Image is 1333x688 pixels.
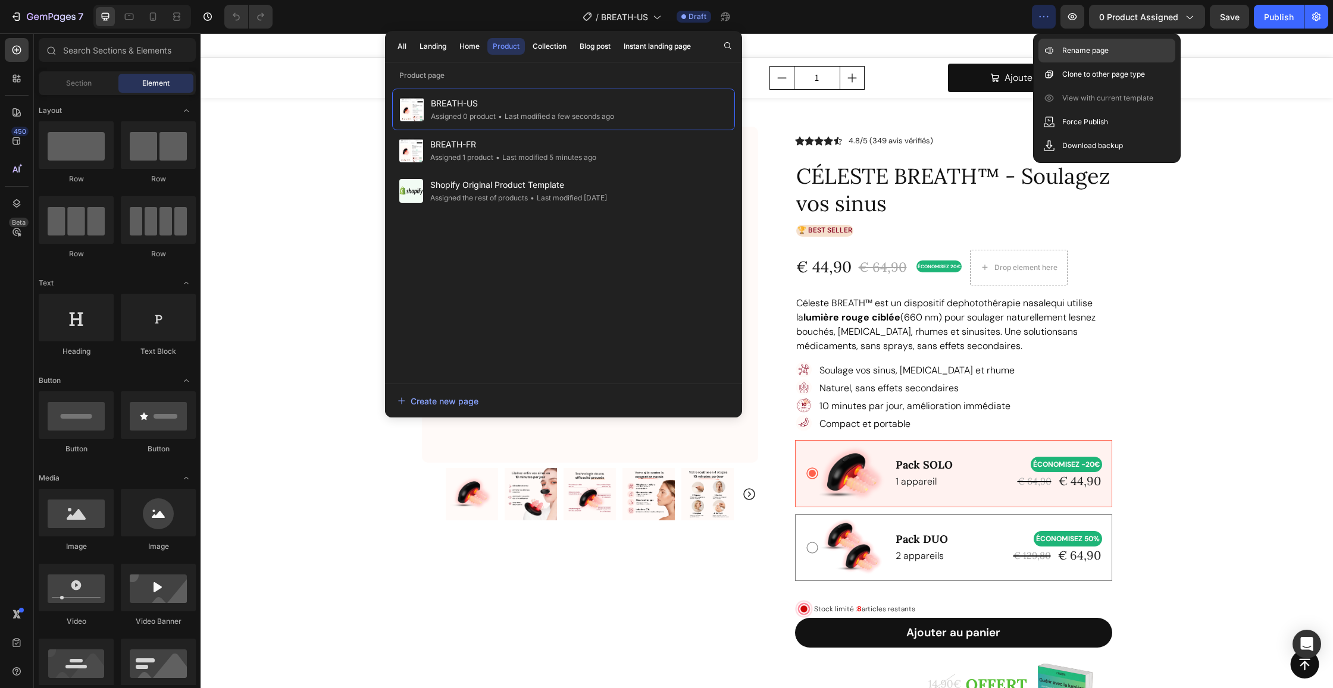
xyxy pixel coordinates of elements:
img: CÉLESTE BREATH™ - Soulagez vos sinus - Céleste [245,435,298,487]
button: Publish [1254,5,1304,29]
button: 0 product assigned [1089,5,1205,29]
div: Video [39,616,114,627]
pre: ÉCONOMISEZ 50% [833,498,902,513]
span: BREATH-US [431,96,614,111]
div: Undo/Redo [224,5,273,29]
div: All [398,41,406,52]
div: € 44,90 [857,439,902,457]
div: Drop element here [794,230,857,239]
img: CÉLESTE BREATH™ - Soulagez vos sinus - Céleste [363,435,415,487]
div: Ajouter au panier [804,37,879,52]
div: Create new page [398,395,478,407]
div: Text Block [121,346,196,357]
span: Toggle open [177,274,196,293]
img: gempages_583461901552321368-6889860d-15c4-4958-bf93-06717a53d17a.gif [594,567,612,585]
span: Compact et portable [619,384,710,397]
span: . Une solution [800,292,857,304]
s: € 64,90 [658,225,706,242]
div: Last modified [DATE] [528,192,607,204]
span: nez bouchés, [MEDICAL_DATA], rhumes et sinusites [596,278,895,304]
span: BREATH-US [601,11,648,23]
div: Instant landing page [624,41,691,52]
div: Assigned the rest of products [430,192,528,204]
img: CÉLESTE BREATH™ - Soulagez vos sinus - Céleste [422,435,474,487]
span: photothérapie nasale [758,263,850,276]
div: Image [39,541,114,552]
span: BREATH-FR [430,137,596,152]
span: Layout [39,105,62,116]
input: quantity [593,33,640,56]
p: Rename page [1062,45,1109,56]
img: gempages_583461901552321368-7bbfe281-1561-4d14-ab74-5f92a5625112.png [619,482,685,548]
div: Collection [533,41,567,52]
button: Ajouter au panier [747,30,921,59]
span: Céleste BREATH™ est un dispositif de [596,263,758,276]
button: Create new page [397,389,730,413]
div: Button [121,444,196,454]
button: 7 [5,5,89,29]
pre: ÉCONOMISEZ -20€ [830,423,902,439]
div: € 64,90 [816,441,852,455]
div: Assigned 0 product [431,111,496,122]
div: € 64,90 [236,46,458,61]
div: 450 [11,127,29,136]
span: / [596,11,599,23]
p: Download backup [1062,140,1123,152]
p: Product page [385,70,742,81]
div: Beta [9,218,29,227]
p: 4.8/5 (349 avis vérifiés) [648,103,910,112]
p: Force Publish [1062,116,1108,128]
span: Toggle open [177,469,196,488]
span: sans médicaments, sans sprays, sans effets secondaires [596,292,877,319]
div: Image [121,541,196,552]
button: All [392,38,412,55]
span: • [498,112,502,121]
button: Collection [527,38,572,55]
div: Row [121,249,196,259]
p: 7 [78,10,83,24]
span: Shopify Original Product Template [430,178,607,192]
span: Soulage vos sinus, [MEDICAL_DATA] et rhume [619,331,814,343]
img: gempages_583461901552321368-8d702b57-75ea-4f8a-9bae-5497dc1bc75b.png [619,407,685,473]
p: Pack SOLO [695,425,781,438]
p: 🏆 BEST SELLER [597,193,652,202]
strong: 8 [656,571,661,580]
span: Naturel, sans effets secondaires [619,348,758,361]
span: • [530,193,534,202]
span: 10 minutes par jour, amélioration immédiate [619,366,810,379]
span: Media [39,473,60,483]
img: CÉLESTE BREATH™ - Soulagez vos sinus - Céleste [481,435,533,487]
button: Ajouter au panier [594,585,912,614]
span: . [820,306,822,319]
button: Blog post [574,38,616,55]
p: Stock limité : articles restants [614,570,715,581]
span: Section [66,78,92,89]
span: 0 product assigned [1099,11,1178,23]
span: Draft [689,11,706,22]
div: Row [121,174,196,184]
p: Pack DUO [695,499,781,513]
iframe: Design area [201,33,1333,688]
div: Assigned 1 product [430,152,493,164]
span: qui utilise la (660 nm) pour soulager naturellement les [596,263,892,290]
div: Row [39,174,114,184]
button: Save [1210,5,1249,29]
button: Product [487,38,525,55]
span: Toggle open [177,101,196,120]
input: Search Sections & Elements [39,38,196,62]
div: Product [493,41,520,52]
div: € 64,90 [856,513,902,531]
img: CÉLESTE BREATH™ - Soulagez vos sinus - Céleste [221,93,558,429]
button: Instant landing page [618,38,696,55]
button: Carousel Next Arrow [542,454,556,468]
span: • [496,153,500,162]
span: Save [1220,12,1240,22]
img: CÉLESTE BREATH™ - Soulagez vos sinus - Céleste [304,435,356,487]
div: Open Intercom Messenger [1293,630,1321,658]
h1: CÉLESTE BREATH™ - Soulagez vos sinus [594,128,912,186]
h1: CÉLESTE BREATH™ - Soulagez vos sinus [236,28,458,46]
span: Button [39,375,61,386]
button: increment [640,33,664,56]
div: Home [459,41,480,52]
span: Element [142,78,170,89]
